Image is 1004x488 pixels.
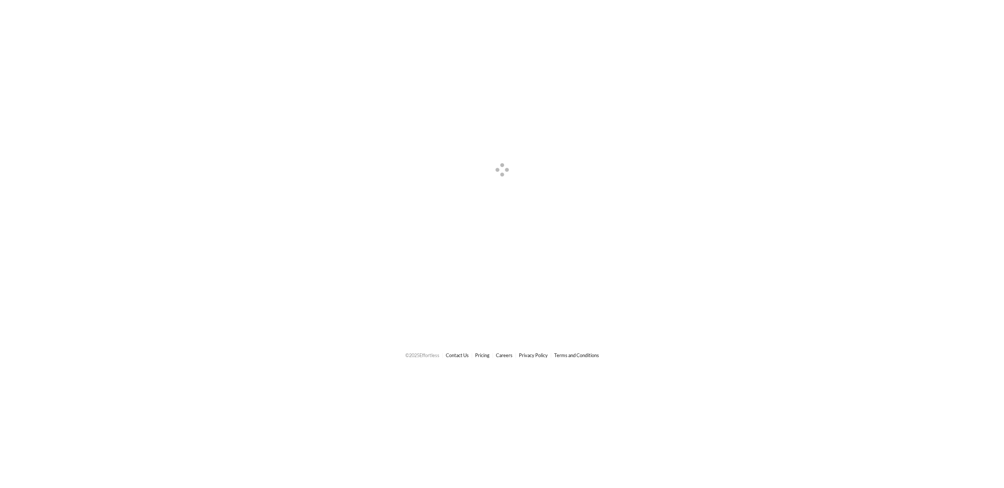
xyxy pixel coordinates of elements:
a: Careers [496,352,513,358]
span: © 2025 Effortless [405,352,439,358]
a: Terms and Conditions [554,352,599,358]
a: Privacy Policy [519,352,548,358]
a: Pricing [475,352,490,358]
a: Contact Us [446,352,469,358]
